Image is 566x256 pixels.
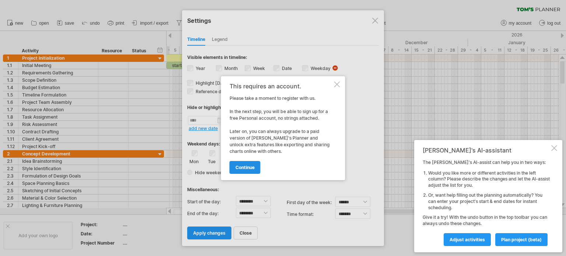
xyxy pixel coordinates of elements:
div: Please take a moment to register with us. In the next step, you will be able to sign up for a fre... [230,83,333,173]
span: Adjust activities [450,237,485,242]
a: Adjust activities [444,233,491,246]
li: Would you like more or different activities in the left column? Please describe the changes and l... [428,170,550,189]
div: This requires an account. [230,83,333,90]
a: continue [230,161,261,174]
a: plan project (beta) [495,233,548,246]
span: continue [235,165,255,170]
div: [PERSON_NAME]'s AI-assistant [423,147,550,154]
span: plan project (beta) [501,237,542,242]
div: The [PERSON_NAME]'s AI-assist can help you in two ways: Give it a try! With the undo button in th... [423,159,550,246]
li: Or, want help filling out the planning automatically? You can enter your project's start & end da... [428,192,550,211]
